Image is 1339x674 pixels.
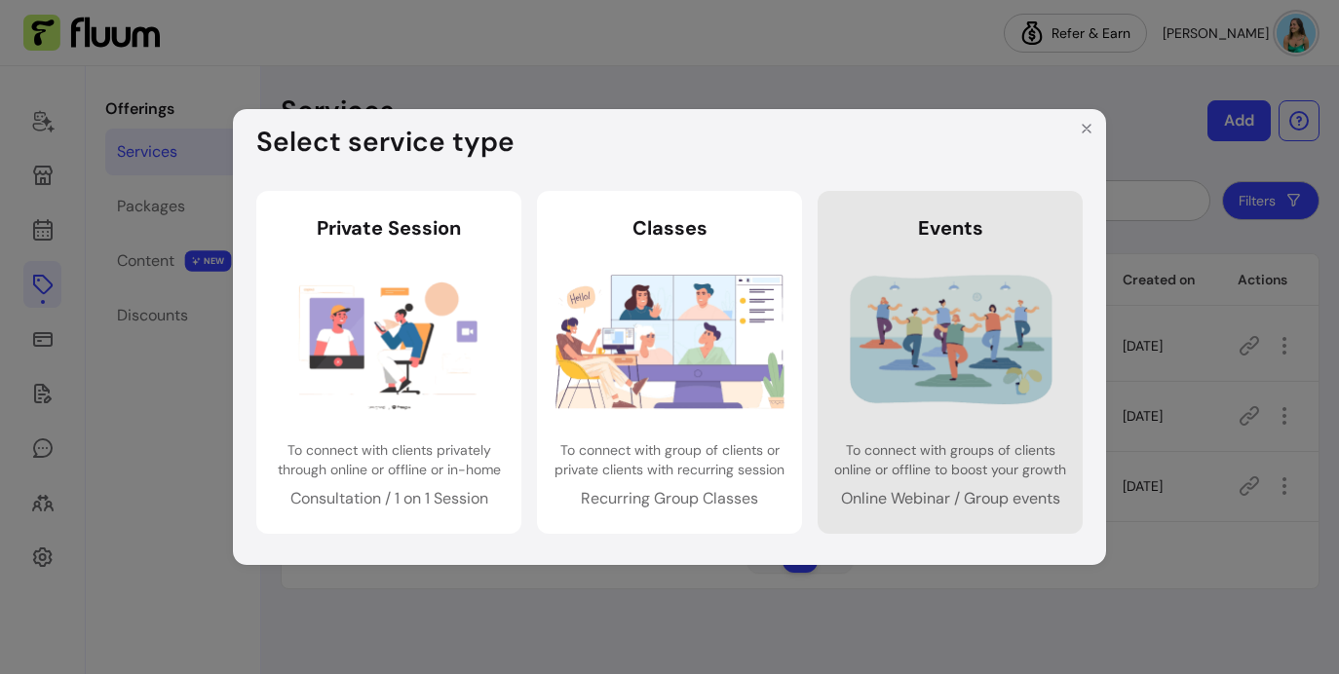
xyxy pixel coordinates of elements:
a: EventsTo connect with groups of clients online or offline to boost your growthOnline Webinar / Gr... [818,191,1083,534]
header: Select service type [233,109,1106,175]
header: Private Session [272,214,506,242]
p: To connect with group of clients or private clients with recurring session [553,440,786,479]
p: To connect with clients privately through online or offline or in-home [272,440,506,479]
img: Classes [555,265,784,417]
img: Events [836,265,1065,417]
button: Close [1071,113,1102,144]
header: Classes [553,214,786,242]
img: Private Session [275,265,504,417]
p: Recurring Group Classes [553,487,786,510]
p: Consultation / 1 on 1 Session [272,487,506,510]
p: Online Webinar / Group events [833,487,1067,510]
a: ClassesTo connect with group of clients or private clients with recurring sessionRecurring Group ... [537,191,802,534]
p: To connect with groups of clients online or offline to boost your growth [833,440,1067,479]
header: Events [833,214,1067,242]
a: Private SessionTo connect with clients privately through online or offline or in-homeConsultation... [256,191,521,534]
